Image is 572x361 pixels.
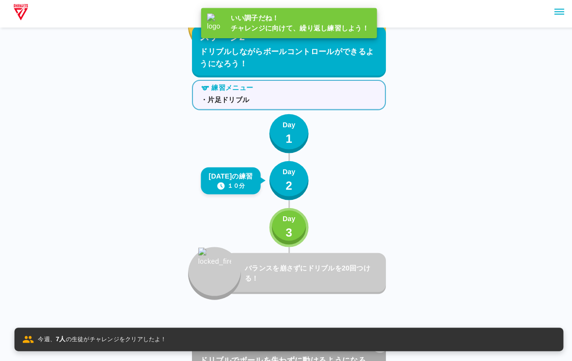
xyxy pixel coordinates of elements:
[267,210,305,248] button: Day3
[283,133,289,150] p: 1
[545,7,562,24] button: sidemenu
[225,183,242,192] p: １０分
[209,86,251,96] p: 練習メニュー
[186,248,238,301] button: locked_fire_icon
[280,169,292,179] p: Day
[242,264,378,285] p: バランスを崩さずにドリブルを20回つける！
[205,17,224,36] img: logo
[267,163,305,202] button: Day2
[12,6,30,25] img: dummy
[228,16,365,37] p: いい調子だね！ チャレンジに向けて、繰り返し練習しよう！
[267,117,305,155] button: Day1
[199,98,373,108] p: ・片足ドリブル
[207,173,250,183] p: [DATE]の練習
[280,122,292,133] p: Day
[38,335,165,345] p: 今週、 の生徒がチャレンジをクリアしたよ！
[196,249,229,288] img: locked_fire_icon
[283,226,289,243] p: 3
[198,33,242,47] p: ステージ2
[55,336,65,343] span: 7 人
[280,215,292,226] p: Day
[198,49,374,73] p: ドリブルしながらボールコントロールができるようになろう！
[283,179,289,196] p: 2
